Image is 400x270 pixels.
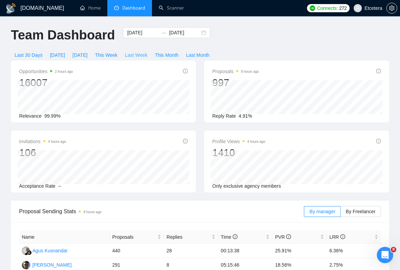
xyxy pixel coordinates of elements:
span: Proposals [112,233,156,241]
time: 8 hours ago [83,210,102,214]
th: Proposals [110,231,164,244]
span: info-circle [233,234,237,239]
button: This Week [91,50,121,61]
a: setting [386,5,397,11]
span: PVR [275,234,291,240]
button: [DATE] [69,50,91,61]
a: searchScanner [159,5,184,11]
span: By Freelancer [346,209,375,214]
a: homeHome [80,5,101,11]
span: info-circle [340,234,345,239]
span: 8 [391,247,396,252]
span: Opportunities [19,67,73,75]
span: Replies [167,233,210,241]
th: Name [19,231,110,244]
button: This Month [151,50,182,61]
td: 25.91% [272,244,326,258]
span: Only exclusive agency members [212,183,281,189]
span: info-circle [376,139,381,144]
time: 8 hours ago [241,70,259,73]
span: to [161,30,166,35]
div: 997 [212,76,259,89]
a: AP[PERSON_NAME] [22,262,72,267]
div: 106 [19,146,66,159]
span: info-circle [376,69,381,73]
span: Proposal Sending Stats [19,207,304,216]
button: [DATE] [46,50,69,61]
time: 4 hours ago [247,140,265,144]
span: 272 [339,4,347,12]
td: 00:13:38 [218,244,272,258]
span: info-circle [286,234,291,239]
div: 1410 [212,146,265,159]
div: [PERSON_NAME] [32,261,72,269]
span: Last Week [125,51,148,59]
span: [DATE] [73,51,88,59]
span: Last Month [186,51,210,59]
span: Reply Rate [212,113,236,119]
span: This Month [155,51,179,59]
span: LRR [329,234,345,240]
img: AK [22,247,30,255]
img: logo [5,3,16,14]
span: Dashboard [122,5,145,11]
div: 16007 [19,76,73,89]
input: Start date [127,29,158,36]
button: setting [386,3,397,14]
span: user [355,6,360,11]
img: gigradar-bm.png [27,250,32,255]
td: 6.36% [327,244,381,258]
button: Last Week [121,50,151,61]
time: 4 hours ago [48,140,66,144]
th: Replies [164,231,218,244]
img: AP [22,261,30,269]
img: upwork-logo.png [310,5,315,11]
td: 440 [110,244,164,258]
iframe: Intercom live chat [377,247,393,263]
span: 99.99% [44,113,60,119]
span: 4.91% [239,113,252,119]
h1: Team Dashboard [11,27,115,43]
span: By manager [309,209,335,214]
span: Last 30 Days [15,51,43,59]
a: AKAgus Kusnandar [22,248,68,253]
span: info-circle [183,139,188,144]
span: Connects: [317,4,338,12]
button: Last Month [182,50,213,61]
div: Agus Kusnandar [32,247,68,254]
span: Invitations [19,137,66,146]
span: Profile Views [212,137,265,146]
span: dashboard [114,5,119,10]
span: swap-right [161,30,166,35]
input: End date [169,29,200,36]
td: 28 [164,244,218,258]
time: 2 hours ago [55,70,73,73]
span: Acceptance Rate [19,183,56,189]
button: Last 30 Days [11,50,46,61]
span: [DATE] [50,51,65,59]
span: Time [221,234,237,240]
span: Relevance [19,113,42,119]
span: -- [58,183,61,189]
span: info-circle [183,69,188,73]
span: Proposals [212,67,259,75]
span: This Week [95,51,118,59]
